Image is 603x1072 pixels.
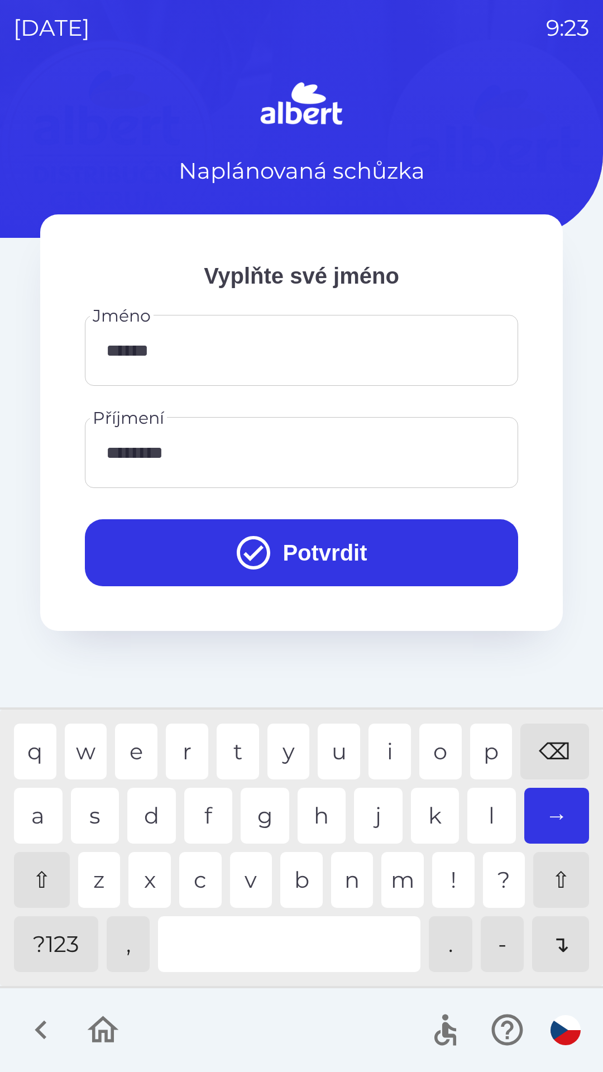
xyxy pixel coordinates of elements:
p: 9:23 [546,11,590,45]
p: Vyplňte své jméno [85,259,518,293]
img: Logo [40,78,563,132]
label: Jméno [93,304,151,328]
label: Příjmení [93,406,164,430]
p: [DATE] [13,11,90,45]
button: Potvrdit [85,519,518,586]
p: Naplánovaná schůzka [179,154,425,188]
img: cs flag [551,1015,581,1045]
